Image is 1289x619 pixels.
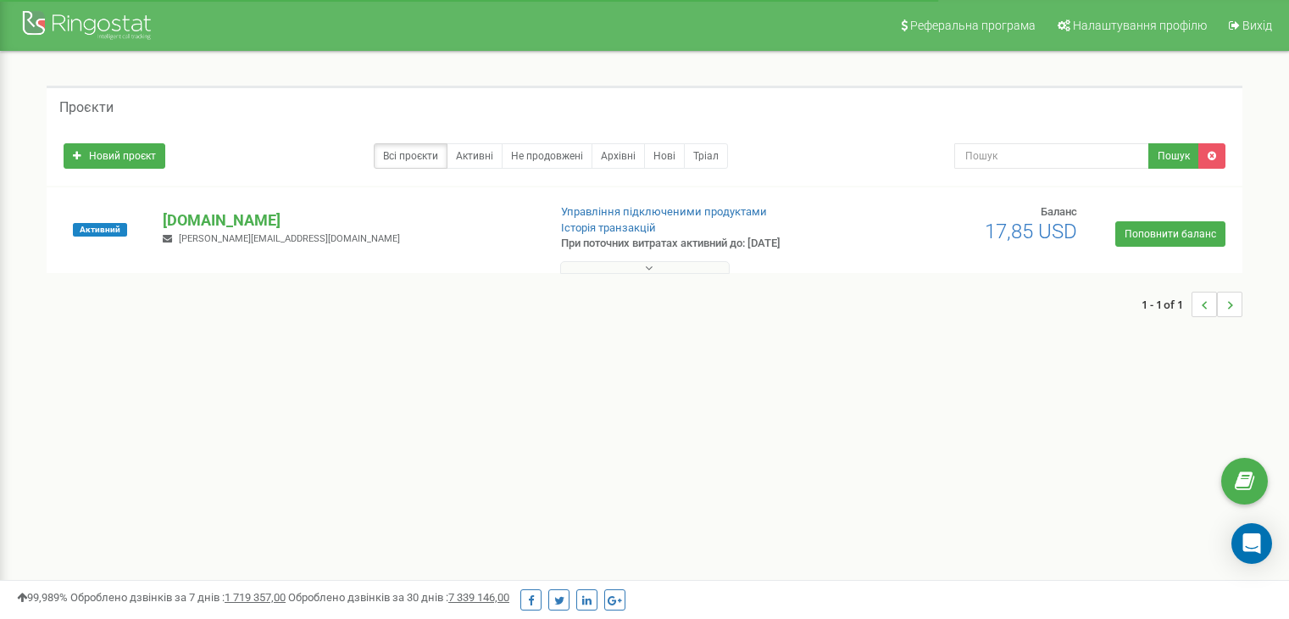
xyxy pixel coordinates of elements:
span: Вихід [1242,19,1272,32]
h5: Проєкти [59,100,114,115]
span: 1 - 1 of 1 [1142,292,1192,317]
span: Баланс [1041,205,1077,218]
a: Тріал [684,143,728,169]
u: 1 719 357,00 [225,591,286,604]
span: [PERSON_NAME][EMAIL_ADDRESS][DOMAIN_NAME] [179,233,400,244]
a: Новий проєкт [64,143,165,169]
a: Поповнити баланс [1115,221,1225,247]
a: Не продовжені [502,143,592,169]
button: Пошук [1148,143,1199,169]
u: 7 339 146,00 [448,591,509,604]
span: Активний [73,223,127,237]
span: Оброблено дзвінків за 30 днів : [288,591,509,604]
a: Історія транзакцій [561,221,656,234]
span: Оброблено дзвінків за 7 днів : [70,591,286,604]
a: Архівні [592,143,645,169]
span: 17,85 USD [985,220,1077,243]
a: Нові [644,143,685,169]
a: Управління підключеними продуктами [561,205,767,218]
div: Open Intercom Messenger [1231,523,1272,564]
span: Реферальна програма [910,19,1036,32]
a: Активні [447,143,503,169]
input: Пошук [954,143,1149,169]
span: 99,989% [17,591,68,604]
a: Всі проєкти [374,143,447,169]
span: Налаштування профілю [1073,19,1207,32]
p: При поточних витратах активний до: [DATE] [561,236,832,252]
p: [DOMAIN_NAME] [163,209,533,231]
nav: ... [1142,275,1242,334]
